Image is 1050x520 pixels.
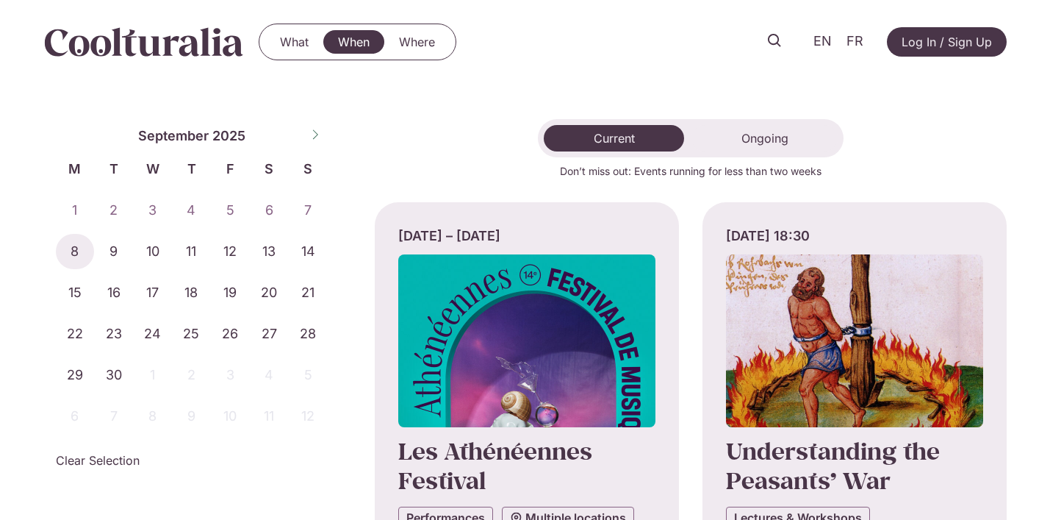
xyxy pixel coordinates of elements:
[133,159,172,179] span: W
[56,275,95,310] span: September 15, 2025
[94,399,133,434] span: October 7, 2025
[289,159,328,179] span: S
[172,399,211,434] span: October 9, 2025
[56,357,95,393] span: September 29, 2025
[726,435,940,496] a: Understanding the Peasants’ War
[250,357,289,393] span: October 4, 2025
[398,226,655,246] div: [DATE] – [DATE]
[741,131,788,146] span: Ongoing
[211,275,250,310] span: September 19, 2025
[133,399,172,434] span: October 8, 2025
[172,357,211,393] span: October 2, 2025
[289,234,328,269] span: September 14, 2025
[384,30,450,54] a: Where
[133,193,172,228] span: September 3, 2025
[133,234,172,269] span: September 10, 2025
[212,126,245,146] span: 2025
[138,126,209,146] span: September
[887,27,1007,57] a: Log In / Sign Up
[289,316,328,352] span: September 28, 2025
[172,193,211,228] span: September 4, 2025
[289,399,328,434] span: October 12, 2025
[94,275,133,310] span: September 16, 2025
[172,316,211,352] span: September 25, 2025
[94,159,133,179] span: T
[211,159,250,179] span: F
[172,159,211,179] span: T
[172,234,211,269] span: September 11, 2025
[56,452,140,469] a: Clear Selection
[94,193,133,228] span: September 2, 2025
[250,275,289,310] span: September 20, 2025
[94,234,133,269] span: September 9, 2025
[902,33,992,51] span: Log In / Sign Up
[289,193,328,228] span: September 7, 2025
[806,31,839,52] a: EN
[250,399,289,434] span: October 11, 2025
[56,316,95,352] span: September 22, 2025
[250,159,289,179] span: S
[289,357,328,393] span: October 5, 2025
[211,193,250,228] span: September 5, 2025
[375,163,1007,179] p: Don’t miss out: Events running for less than two weeks
[265,30,323,54] a: What
[56,399,95,434] span: October 6, 2025
[56,193,95,228] span: September 1, 2025
[323,30,384,54] a: When
[250,316,289,352] span: September 27, 2025
[133,357,172,393] span: October 1, 2025
[726,226,983,246] div: [DATE] 18:30
[211,399,250,434] span: October 10, 2025
[594,131,635,146] span: Current
[94,357,133,393] span: September 30, 2025
[56,159,95,179] span: M
[133,316,172,352] span: September 24, 2025
[250,193,289,228] span: September 6, 2025
[172,275,211,310] span: September 18, 2025
[56,234,95,269] span: September 8, 2025
[94,316,133,352] span: September 23, 2025
[839,31,871,52] a: FR
[250,234,289,269] span: September 13, 2025
[846,34,863,49] span: FR
[211,357,250,393] span: October 3, 2025
[211,234,250,269] span: September 12, 2025
[398,435,592,496] a: Les Athénéennes Festival
[398,254,655,427] img: Coolturalia - Les Athénéennes Festival
[133,275,172,310] span: September 17, 2025
[265,30,450,54] nav: Menu
[289,275,328,310] span: September 21, 2025
[211,316,250,352] span: September 26, 2025
[813,34,832,49] span: EN
[726,254,983,427] img: Coolturalia - How to Understand the Peasant War ?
